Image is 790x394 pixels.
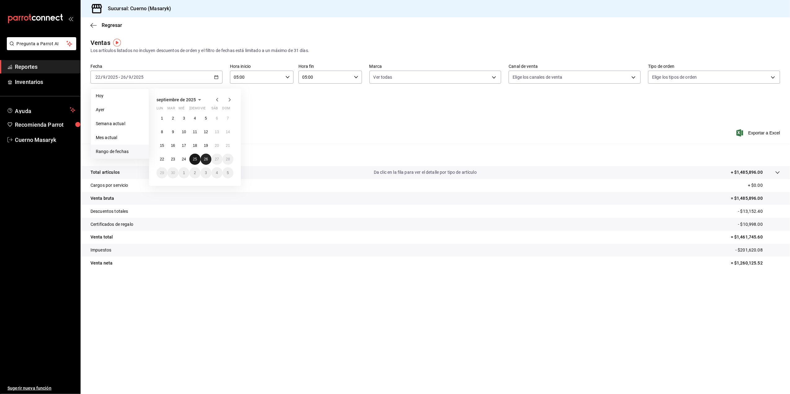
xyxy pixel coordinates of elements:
[182,130,186,134] abbr: 10 de septiembre de 2025
[119,75,120,80] span: -
[121,75,126,80] input: --
[167,113,178,124] button: 2 de septiembre de 2025
[160,143,164,148] abbr: 15 de septiembre de 2025
[211,140,222,151] button: 20 de septiembre de 2025
[298,64,362,69] label: Hora fin
[103,5,171,12] h3: Sucursal: Cuerno (Masaryk)
[90,234,113,240] p: Venta total
[167,106,175,113] abbr: martes
[223,106,230,113] abbr: domingo
[735,247,780,253] p: - $201,620.08
[189,126,200,138] button: 11 de septiembre de 2025
[738,208,780,215] p: - $13,152.40
[179,126,189,138] button: 10 de septiembre de 2025
[167,154,178,165] button: 23 de septiembre de 2025
[201,126,211,138] button: 12 de septiembre de 2025
[172,116,174,120] abbr: 2 de septiembre de 2025
[189,106,226,113] abbr: jueves
[194,171,196,175] abbr: 2 de octubre de 2025
[90,38,110,47] div: Ventas
[201,154,211,165] button: 26 de septiembre de 2025
[226,130,230,134] abbr: 14 de septiembre de 2025
[738,129,780,137] button: Exportar a Excel
[731,234,780,240] p: = $1,461,745.60
[204,157,208,161] abbr: 26 de septiembre de 2025
[96,93,144,99] span: Hoy
[161,130,163,134] abbr: 8 de septiembre de 2025
[204,130,208,134] abbr: 12 de septiembre de 2025
[205,171,207,175] abbr: 3 de octubre de 2025
[157,97,196,102] span: septiembre de 2025
[215,157,219,161] abbr: 27 de septiembre de 2025
[223,126,233,138] button: 14 de septiembre de 2025
[133,75,144,80] input: ----
[201,113,211,124] button: 5 de septiembre de 2025
[90,221,133,228] p: Certificados de regalo
[204,143,208,148] abbr: 19 de septiembre de 2025
[211,113,222,124] button: 6 de septiembre de 2025
[369,64,501,69] label: Marca
[227,171,229,175] abbr: 5 de octubre de 2025
[652,74,697,80] span: Elige los tipos de orden
[96,120,144,127] span: Semana actual
[157,126,167,138] button: 8 de septiembre de 2025
[731,169,763,176] p: + $1,485,896.00
[223,140,233,151] button: 21 de septiembre de 2025
[189,140,200,151] button: 18 de septiembre de 2025
[90,182,128,189] p: Cargos por servicio
[183,171,185,175] abbr: 1 de octubre de 2025
[172,130,174,134] abbr: 9 de septiembre de 2025
[96,148,144,155] span: Rango de fechas
[179,154,189,165] button: 24 de septiembre de 2025
[223,154,233,165] button: 28 de septiembre de 2025
[216,171,218,175] abbr: 4 de octubre de 2025
[731,260,780,266] p: = $1,260,125.52
[90,64,223,69] label: Fecha
[748,182,780,189] p: + $0.00
[183,116,185,120] abbr: 3 de septiembre de 2025
[157,96,203,103] button: septiembre de 2025
[513,74,562,80] span: Elige los canales de venta
[90,247,111,253] p: Impuestos
[215,130,219,134] abbr: 13 de septiembre de 2025
[179,167,189,178] button: 1 de octubre de 2025
[179,106,184,113] abbr: miércoles
[90,169,120,176] p: Total artículos
[131,75,133,80] span: /
[113,39,121,46] button: Tooltip marker
[179,140,189,151] button: 17 de septiembre de 2025
[157,154,167,165] button: 22 de septiembre de 2025
[201,140,211,151] button: 19 de septiembre de 2025
[90,22,122,28] button: Regresar
[223,113,233,124] button: 7 de septiembre de 2025
[167,167,178,178] button: 30 de septiembre de 2025
[179,113,189,124] button: 3 de septiembre de 2025
[95,75,101,80] input: --
[160,157,164,161] abbr: 22 de septiembre de 2025
[193,143,197,148] abbr: 18 de septiembre de 2025
[15,63,75,71] span: Reportes
[90,47,780,54] div: Los artículos listados no incluyen descuentos de orden y el filtro de fechas está limitado a un m...
[90,260,113,266] p: Venta neta
[194,116,196,120] abbr: 4 de septiembre de 2025
[103,75,106,80] input: --
[90,151,780,159] p: Resumen
[7,385,75,392] span: Sugerir nueva función
[201,167,211,178] button: 3 de octubre de 2025
[182,157,186,161] abbr: 24 de septiembre de 2025
[171,143,175,148] abbr: 16 de septiembre de 2025
[167,140,178,151] button: 16 de septiembre de 2025
[374,169,477,176] p: Da clic en la fila para ver el detalle por tipo de artículo
[101,75,103,80] span: /
[7,37,76,50] button: Pregunta a Parrot AI
[102,22,122,28] span: Regresar
[189,167,200,178] button: 2 de octubre de 2025
[193,130,197,134] abbr: 11 de septiembre de 2025
[157,140,167,151] button: 15 de septiembre de 2025
[17,41,67,47] span: Pregunta a Parrot AI
[211,167,222,178] button: 4 de octubre de 2025
[160,171,164,175] abbr: 29 de septiembre de 2025
[230,64,293,69] label: Hora inicio
[211,126,222,138] button: 13 de septiembre de 2025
